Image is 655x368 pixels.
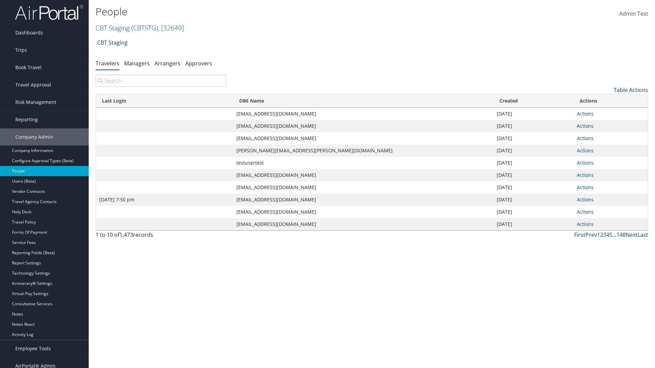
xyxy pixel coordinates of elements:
span: , [ 32649 ] [158,23,184,32]
a: Actions [577,147,594,154]
td: [EMAIL_ADDRESS][DOMAIN_NAME] [233,120,493,132]
td: [EMAIL_ADDRESS][DOMAIN_NAME] [233,108,493,120]
td: [EMAIL_ADDRESS][DOMAIN_NAME] [233,169,493,181]
td: [DATE] [493,144,573,157]
a: 2 [600,231,603,239]
a: CBT Staging [96,23,184,32]
a: 3 [603,231,606,239]
a: 4 [606,231,609,239]
td: [DATE] 7:50 pm [96,194,233,206]
th: OBE Name: activate to sort column ascending [233,94,493,108]
span: Company Admin [15,128,53,145]
a: Actions [577,172,594,178]
span: Trips [15,42,27,59]
a: Table Actions [614,86,648,94]
td: [DATE] [493,108,573,120]
a: Managers [124,60,150,67]
td: [DATE] [493,169,573,181]
td: [DATE] [493,120,573,132]
a: 5 [609,231,612,239]
span: … [612,231,616,239]
input: Search [96,75,226,87]
a: CBT Staging [97,36,128,49]
span: ( CBTSTG ) [131,23,158,32]
td: [EMAIL_ADDRESS][DOMAIN_NAME] [233,132,493,144]
a: Arrangers [155,60,180,67]
h1: People [96,4,464,19]
div: 1 to 10 of records [96,231,226,242]
th: Created: activate to sort column ascending [493,94,573,108]
td: [DATE] [493,194,573,206]
a: Travelers [96,60,119,67]
th: Actions [573,94,648,108]
td: [DATE] [493,181,573,194]
span: Book Travel [15,59,42,76]
a: Next [626,231,638,239]
td: [DATE] [493,132,573,144]
a: Actions [577,209,594,215]
td: [DATE] [493,157,573,169]
span: Reporting [15,111,38,128]
img: airportal-logo.png [15,4,83,20]
span: Employee Tools [15,340,51,357]
span: 1,473 [119,231,133,239]
a: Admin Test [619,3,648,25]
a: 1 [597,231,600,239]
th: Last Login: activate to sort column ascending [96,94,233,108]
a: Actions [577,184,594,190]
a: Actions [577,135,594,141]
a: Actions [577,110,594,117]
td: [DATE] [493,206,573,218]
a: Approvers [185,60,212,67]
span: Dashboards [15,24,43,41]
a: Actions [577,196,594,203]
a: 148 [616,231,626,239]
td: [EMAIL_ADDRESS][DOMAIN_NAME] [233,218,493,230]
a: Actions [577,159,594,166]
a: Actions [577,123,594,129]
td: [PERSON_NAME][EMAIL_ADDRESS][PERSON_NAME][DOMAIN_NAME] [233,144,493,157]
a: Last [638,231,648,239]
a: First [574,231,585,239]
span: Travel Approval [15,76,51,93]
a: Actions [577,221,594,227]
span: Admin Test [619,10,648,17]
a: Prev [585,231,597,239]
td: [EMAIL_ADDRESS][DOMAIN_NAME] [233,194,493,206]
td: [EMAIL_ADDRESS][DOMAIN_NAME] [233,206,493,218]
td: [EMAIL_ADDRESS][DOMAIN_NAME] [233,181,493,194]
td: [DATE] [493,218,573,230]
td: testusertest [233,157,493,169]
span: Risk Management [15,94,56,111]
